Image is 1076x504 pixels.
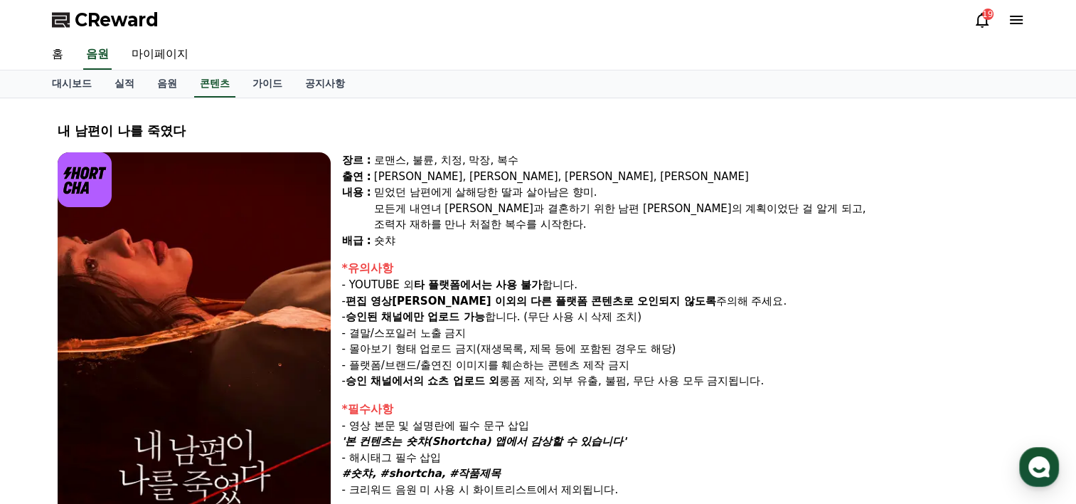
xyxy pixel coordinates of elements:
div: 배급 : [342,233,371,249]
div: 로맨스, 불륜, 치정, 막장, 복수 [374,152,1019,169]
div: - 크리워드 음원 미 사용 시 화이트리스트에서 제외됩니다. [342,482,1019,498]
a: 콘텐츠 [194,70,235,98]
strong: 승인 채널에서의 쇼츠 업로드 외 [346,374,499,387]
strong: 편집 영상[PERSON_NAME] 이외의 [346,295,527,308]
p: - 롱폼 제작, 외부 유출, 불펌, 무단 사용 모두 금지됩니다. [342,373,1019,389]
a: 가이드 [241,70,294,98]
div: 출연 : [342,169,371,185]
div: 내 남편이 나를 죽였다 [58,121,1019,141]
a: 홈 [4,386,94,421]
a: 대시보드 [41,70,103,98]
img: logo [58,152,112,207]
p: - 결말/스포일러 노출 금지 [342,325,1019,342]
span: CReward [75,9,159,31]
strong: '본 컨텐츠는 숏챠(Shortcha) 앱에서 감상할 수 있습니다' [342,435,627,448]
strong: 다른 플랫폼 콘텐츠로 오인되지 않도록 [531,295,716,308]
div: *유의사항 [342,260,1019,277]
span: 설정 [220,407,237,419]
div: 조력자 재하를 만나 처절한 복수를 시작한다. [374,216,1019,233]
a: 홈 [41,40,75,70]
p: - 플랫폼/브랜드/출연진 이미지를 훼손하는 콘텐츠 제작 금지 [342,357,1019,374]
div: 19 [982,9,994,20]
p: - 합니다. (무단 사용 시 삭제 조치) [342,309,1019,325]
span: 홈 [45,407,53,419]
div: [PERSON_NAME], [PERSON_NAME], [PERSON_NAME], [PERSON_NAME] [374,169,1019,185]
span: 대화 [130,408,147,419]
a: 설정 [183,386,273,421]
a: 19 [974,11,991,28]
a: 대화 [94,386,183,421]
strong: 타 플랫폼에서는 사용 불가 [414,278,543,291]
p: - YOUTUBE 외 합니다. [342,277,1019,293]
strong: 승인된 채널에만 업로드 가능 [346,310,485,323]
div: 내용 : [342,184,371,233]
strong: #숏챠, #shortcha, #작품제목 [342,467,501,480]
div: - 해시태그 필수 삽입 [342,450,1019,466]
div: *필수사항 [342,401,1019,418]
a: 음원 [146,70,188,98]
p: - 주의해 주세요. [342,293,1019,310]
div: 숏챠 [374,233,1019,249]
a: 공지사항 [294,70,356,98]
a: 마이페이지 [120,40,200,70]
div: 믿었던 남편에게 살해당한 딸과 살아남은 향미. [374,184,1019,201]
div: 장르 : [342,152,371,169]
p: - 몰아보기 형태 업로드 금지(재생목록, 제목 등에 포함된 경우도 해당) [342,341,1019,357]
div: - 영상 본문 및 설명란에 필수 문구 삽입 [342,418,1019,434]
div: 모든게 내연녀 [PERSON_NAME]과 결혼하기 위한 남편 [PERSON_NAME]의 계획이었단 걸 알게 되고, [374,201,1019,217]
a: CReward [52,9,159,31]
a: 음원 [83,40,112,70]
a: 실적 [103,70,146,98]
